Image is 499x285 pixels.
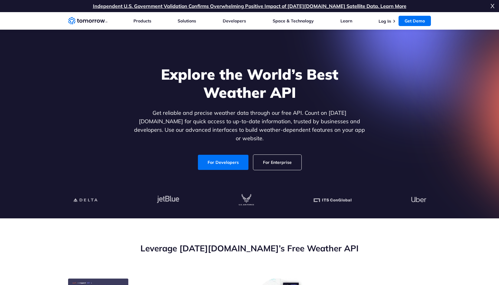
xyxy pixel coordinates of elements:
[178,18,196,24] a: Solutions
[133,65,366,101] h1: Explore the World’s Best Weather API
[133,109,366,143] p: Get reliable and precise weather data through our free API. Count on [DATE][DOMAIN_NAME] for quic...
[223,18,246,24] a: Developers
[399,16,431,26] a: Get Demo
[93,3,406,9] a: Independent U.S. Government Validation Confirms Overwhelming Positive Impact of [DATE][DOMAIN_NAM...
[273,18,314,24] a: Space & Technology
[379,18,391,24] a: Log In
[68,16,107,25] a: Home link
[133,18,151,24] a: Products
[253,155,301,170] a: For Enterprise
[198,155,248,170] a: For Developers
[68,243,431,254] h2: Leverage [DATE][DOMAIN_NAME]’s Free Weather API
[340,18,352,24] a: Learn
